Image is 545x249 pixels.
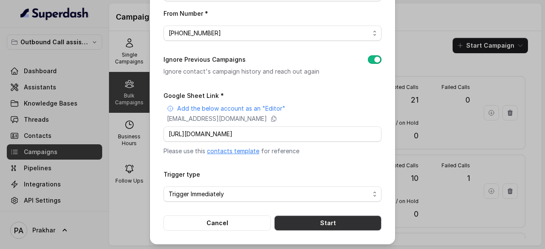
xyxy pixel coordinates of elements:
button: Trigger Immediately [163,186,381,202]
label: Ignore Previous Campaigns [163,54,246,65]
p: Please use this for reference [163,147,381,155]
label: From Number * [163,10,208,17]
button: [PHONE_NUMBER] [163,26,381,41]
a: contacts template [207,147,259,155]
p: Ignore contact's campaign history and reach out again [163,66,354,77]
span: [PHONE_NUMBER] [169,28,370,38]
button: Cancel [163,215,271,231]
span: Trigger Immediately [169,189,370,199]
label: Google Sheet Link * [163,92,224,99]
button: Start [274,215,381,231]
label: Trigger type [163,171,200,178]
p: Add the below account as an "Editor" [177,104,285,113]
p: [EMAIL_ADDRESS][DOMAIN_NAME] [167,114,267,123]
